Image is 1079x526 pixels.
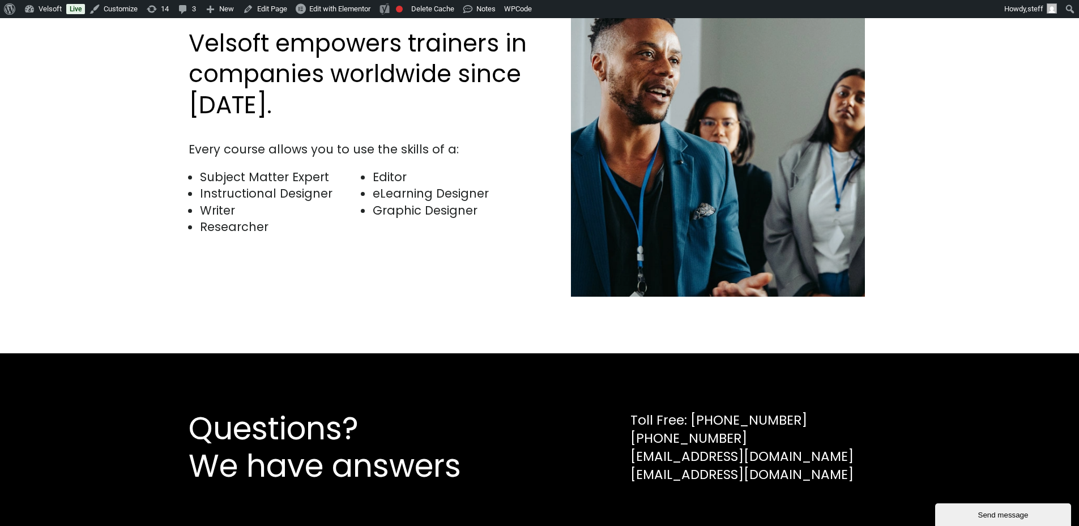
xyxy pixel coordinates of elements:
[396,6,403,12] div: Focus keyphrase not set
[373,169,534,185] li: Editor
[200,219,361,235] li: Researcher
[373,185,534,202] li: eLearning Designer
[200,169,361,185] li: Subject Matter Expert
[66,4,85,14] a: Live
[189,141,534,157] div: Every course allows you to use the skills of a:
[200,185,361,202] li: Instructional Designer
[1027,5,1043,13] span: steff
[189,28,534,121] h2: Velsoft empowers trainers in companies worldwide since [DATE].
[200,202,361,219] li: Writer
[373,202,534,219] li: Graphic Designer
[189,410,486,485] h2: Questions? We have answers
[309,5,370,13] span: Edit with Elementor
[935,501,1073,526] iframe: chat widget
[630,411,854,484] div: Toll Free: [PHONE_NUMBER] [PHONE_NUMBER] [EMAIL_ADDRESS][DOMAIN_NAME] [EMAIL_ADDRESS][DOMAIN_NAME]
